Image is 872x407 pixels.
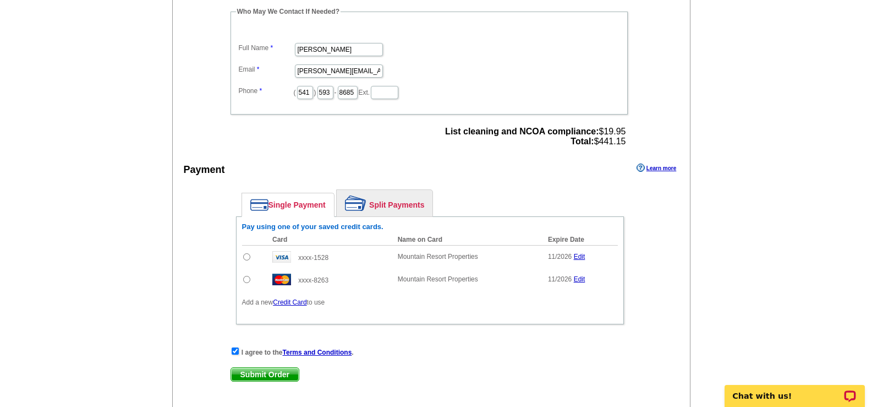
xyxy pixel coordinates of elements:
[548,253,572,261] span: 11/2026
[239,86,294,96] label: Phone
[548,275,572,283] span: 11/2026
[717,372,872,407] iframe: LiveChat chat widget
[398,275,478,283] span: Mountain Resort Properties
[231,368,299,381] span: Submit Order
[283,349,352,356] a: Terms and Conditions
[239,43,294,53] label: Full Name
[242,349,354,356] strong: I agree to the .
[250,199,268,211] img: single-payment.png
[236,7,341,17] legend: Who May We Contact If Needed?
[445,127,599,136] strong: List cleaning and NCOA compliance:
[298,254,328,262] span: xxxx-1528
[184,162,225,177] div: Payment
[574,275,585,283] a: Edit
[236,83,622,100] dd: ( ) - Ext.
[272,274,291,285] img: mast.gif
[398,253,478,261] span: Mountain Resort Properties
[273,299,306,306] a: Credit Card
[542,234,618,246] th: Expire Date
[574,253,585,261] a: Edit
[267,234,392,246] th: Card
[637,164,676,172] a: Learn more
[392,234,542,246] th: Name on Card
[239,64,294,74] label: Email
[345,196,366,211] img: split-payment.png
[571,137,594,146] strong: Total:
[242,297,618,307] p: Add a new to use
[242,223,618,231] h6: Pay using one of your saved credit cards.
[242,193,334,216] a: Single Payment
[445,127,626,146] span: $19.95 $441.15
[272,251,291,263] img: visa.gif
[298,276,328,284] span: xxxx-8263
[337,190,432,216] a: Split Payments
